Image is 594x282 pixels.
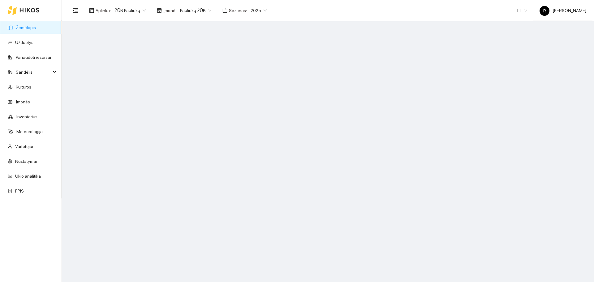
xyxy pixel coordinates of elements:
span: Sezonas : [229,7,247,14]
span: Pauliukų ŽŪB [180,6,211,15]
a: Vartotojai [15,144,33,149]
button: menu-fold [69,4,82,17]
span: R [543,6,546,16]
span: menu-fold [73,8,78,13]
span: LT [517,6,527,15]
span: calendar [222,8,227,13]
a: Kultūros [16,85,31,89]
span: shop [157,8,162,13]
a: Nustatymai [15,159,37,164]
span: 2025 [251,6,267,15]
a: Inventorius [16,114,37,119]
span: Aplinka : [96,7,111,14]
span: Įmonė : [163,7,176,14]
a: Panaudoti resursai [16,55,51,60]
a: Meteorologija [16,129,43,134]
span: ŽŪB Pauliukų [114,6,146,15]
span: Sandėlis [16,66,51,78]
span: layout [89,8,94,13]
a: Įmonės [16,99,30,104]
a: PPIS [15,189,24,193]
a: Ūkio analitika [15,174,41,179]
a: Užduotys [15,40,33,45]
a: Žemėlapis [16,25,36,30]
span: [PERSON_NAME] [540,8,586,13]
